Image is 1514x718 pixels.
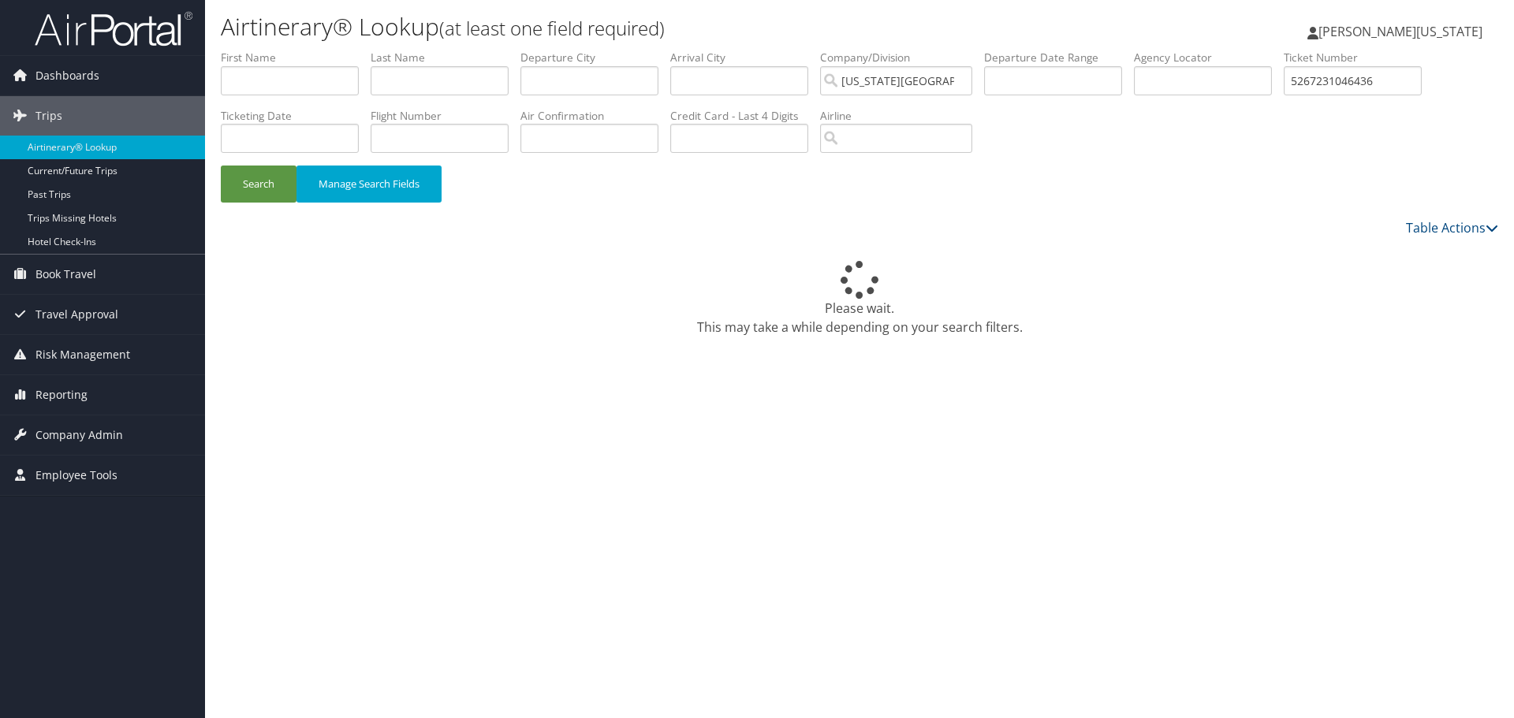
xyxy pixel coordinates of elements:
h1: Airtinerary® Lookup [221,10,1072,43]
span: Book Travel [35,255,96,294]
span: Dashboards [35,56,99,95]
img: airportal-logo.png [35,10,192,47]
label: First Name [221,50,371,65]
label: Ticketing Date [221,108,371,124]
button: Search [221,166,296,203]
a: [PERSON_NAME][US_STATE] [1307,8,1498,55]
label: Airline [820,108,984,124]
span: Risk Management [35,335,130,374]
button: Manage Search Fields [296,166,442,203]
label: Air Confirmation [520,108,670,124]
div: Please wait. This may take a while depending on your search filters. [221,261,1498,337]
label: Company/Division [820,50,984,65]
span: Company Admin [35,415,123,455]
label: Flight Number [371,108,520,124]
label: Ticket Number [1284,50,1434,65]
label: Arrival City [670,50,820,65]
span: [PERSON_NAME][US_STATE] [1318,23,1482,40]
span: Trips [35,96,62,136]
label: Departure City [520,50,670,65]
label: Credit Card - Last 4 Digits [670,108,820,124]
span: Travel Approval [35,295,118,334]
label: Departure Date Range [984,50,1134,65]
label: Agency Locator [1134,50,1284,65]
label: Last Name [371,50,520,65]
span: Reporting [35,375,88,415]
span: Employee Tools [35,456,117,495]
small: (at least one field required) [439,15,665,41]
a: Table Actions [1406,219,1498,236]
